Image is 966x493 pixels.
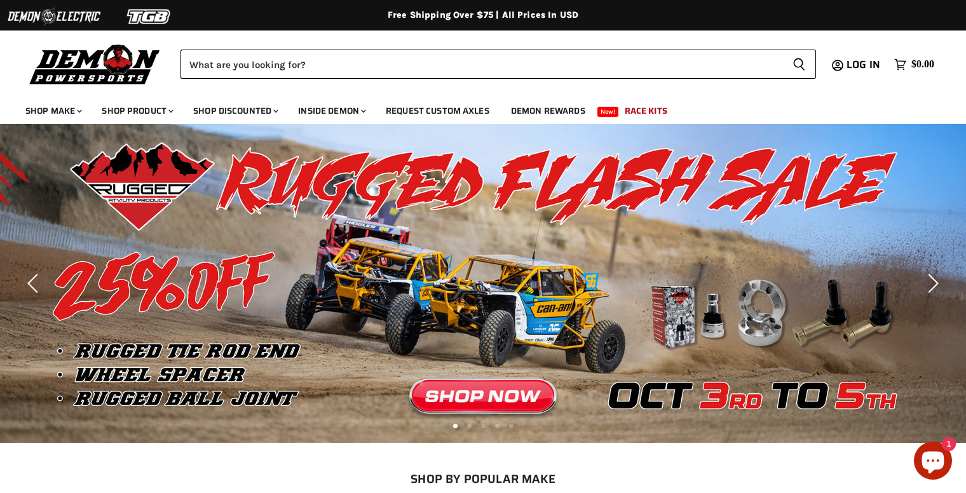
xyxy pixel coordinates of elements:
[509,424,514,428] li: Page dot 5
[6,4,102,29] img: Demon Electric Logo 2
[180,50,816,79] form: Product
[184,98,286,124] a: Shop Discounted
[782,50,816,79] button: Search
[376,98,499,124] a: Request Custom Axles
[495,424,500,428] li: Page dot 4
[25,41,165,86] img: Demon Powersports
[911,58,934,71] span: $0.00
[102,4,197,29] img: TGB Logo 2
[615,98,677,124] a: Race Kits
[888,55,941,74] a: $0.00
[16,472,951,485] h2: SHOP BY POPULAR MAKE
[289,98,374,124] a: Inside Demon
[501,98,595,124] a: Demon Rewards
[16,93,931,124] ul: Main menu
[22,271,48,296] button: Previous
[453,424,458,428] li: Page dot 1
[180,50,782,79] input: Search
[481,424,486,428] li: Page dot 3
[841,59,888,71] a: Log in
[910,442,956,483] inbox-online-store-chat: Shopify online store chat
[92,98,181,124] a: Shop Product
[597,107,619,117] span: New!
[467,424,472,428] li: Page dot 2
[16,98,90,124] a: Shop Make
[918,271,944,296] button: Next
[847,57,880,72] span: Log in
